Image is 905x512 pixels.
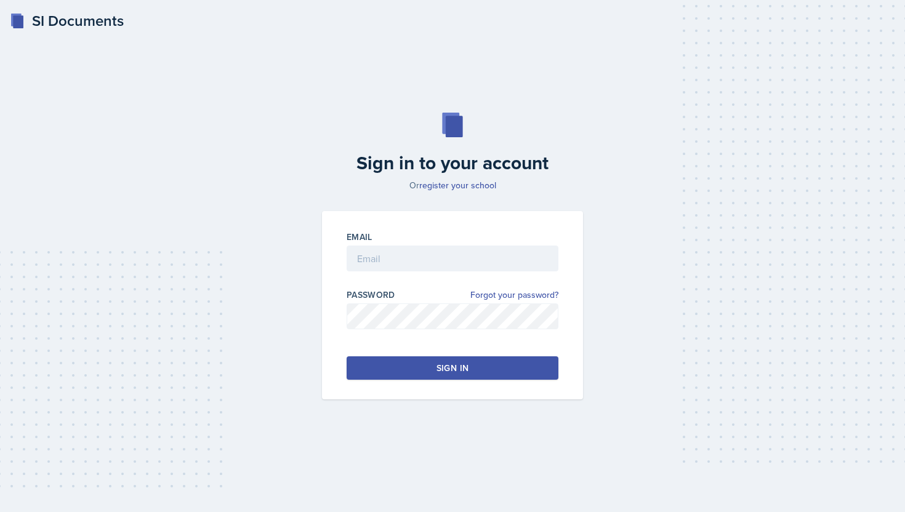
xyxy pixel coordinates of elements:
input: Email [347,246,558,271]
a: SI Documents [10,10,124,32]
label: Password [347,289,395,301]
button: Sign in [347,356,558,380]
p: Or [315,179,590,191]
h2: Sign in to your account [315,152,590,174]
div: Sign in [436,362,469,374]
a: register your school [419,179,496,191]
label: Email [347,231,372,243]
a: Forgot your password? [470,289,558,302]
